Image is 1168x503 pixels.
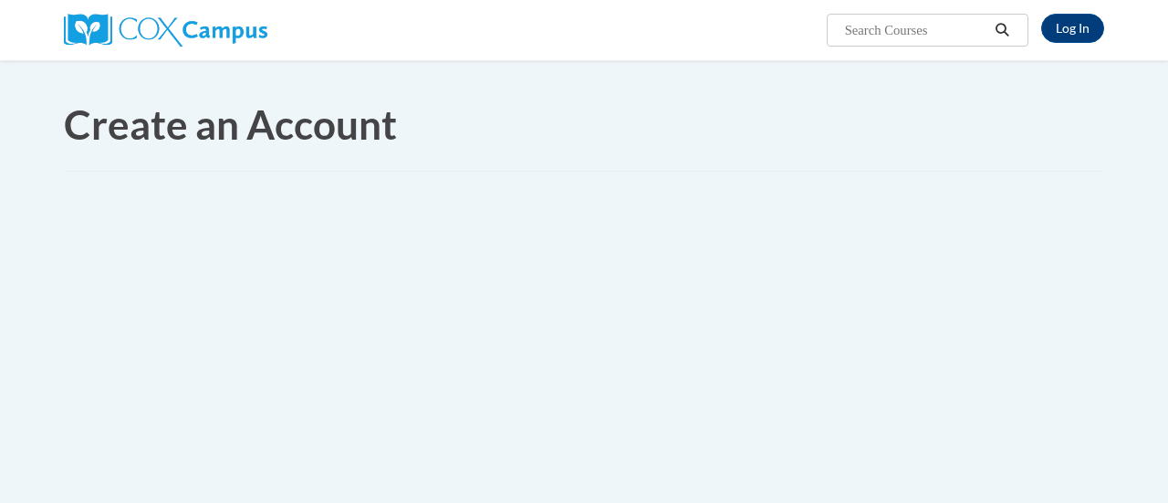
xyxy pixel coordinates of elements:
[64,100,397,148] span: Create an Account
[989,19,1017,41] button: Search
[64,14,267,47] img: Cox Campus
[64,21,267,37] a: Cox Campus
[995,24,1011,37] i: 
[843,19,989,41] input: Search Courses
[1041,14,1104,43] a: Log In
